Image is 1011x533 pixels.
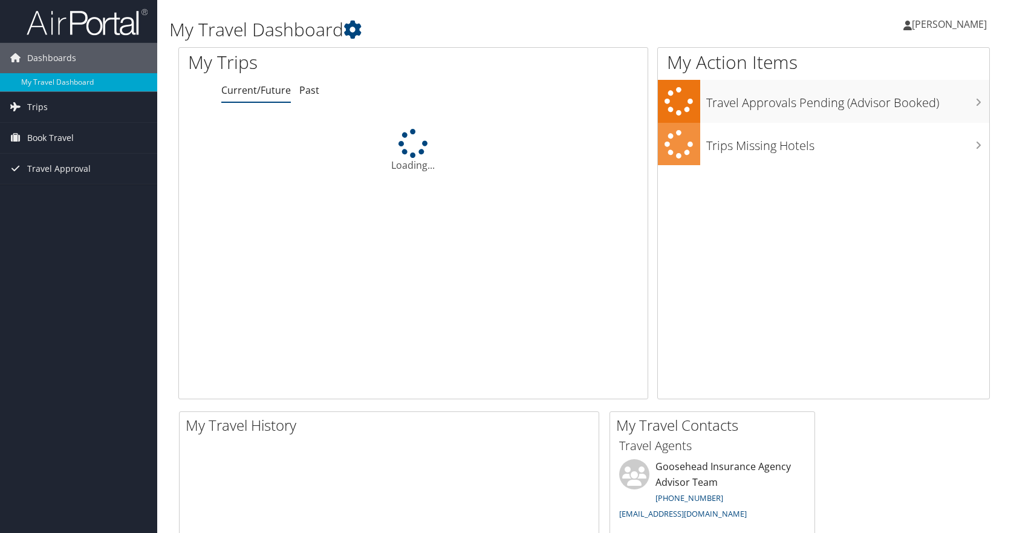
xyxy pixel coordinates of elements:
[27,92,48,122] span: Trips
[27,123,74,153] span: Book Travel
[658,123,989,166] a: Trips Missing Hotels
[658,80,989,123] a: Travel Approvals Pending (Advisor Booked)
[179,129,648,172] div: Loading...
[912,18,987,31] span: [PERSON_NAME]
[169,17,723,42] h1: My Travel Dashboard
[27,8,148,36] img: airportal-logo.png
[221,83,291,97] a: Current/Future
[27,43,76,73] span: Dashboards
[299,83,319,97] a: Past
[658,50,989,75] h1: My Action Items
[613,459,811,524] li: Goosehead Insurance Agency Advisor Team
[186,415,599,436] h2: My Travel History
[619,437,805,454] h3: Travel Agents
[655,492,723,503] a: [PHONE_NUMBER]
[619,508,747,519] a: [EMAIL_ADDRESS][DOMAIN_NAME]
[188,50,443,75] h1: My Trips
[706,131,989,154] h3: Trips Missing Hotels
[27,154,91,184] span: Travel Approval
[616,415,814,436] h2: My Travel Contacts
[903,6,999,42] a: [PERSON_NAME]
[706,88,989,111] h3: Travel Approvals Pending (Advisor Booked)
